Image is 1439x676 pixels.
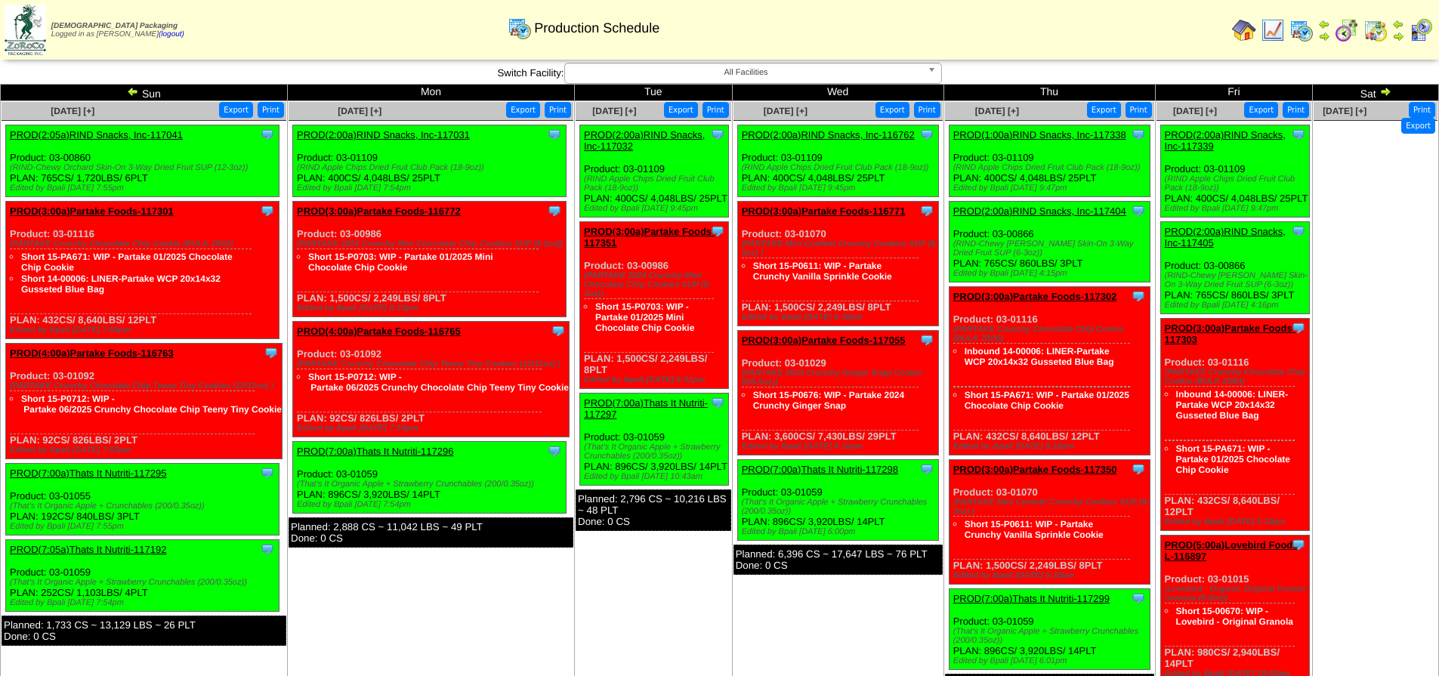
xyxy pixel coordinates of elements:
[534,20,659,36] span: Production Schedule
[965,346,1114,367] a: Inbound 14-00006: LINER-Partake WCP 20x14x32 Gusseted Blue Bag
[297,205,461,217] a: PROD(3:00a)Partake Foods-116772
[51,22,184,39] span: Logged in as [PERSON_NAME]
[919,461,934,477] img: Tooltip
[219,102,253,118] button: Export
[1165,323,1295,345] a: PROD(3:00a)Partake Foods-117303
[949,202,1150,282] div: Product: 03-00866 PLAN: 765CS / 860LBS / 3PLT
[1155,85,1313,101] td: Fri
[1165,204,1309,213] div: Edited by Bpali [DATE] 9:47pm
[1131,127,1146,142] img: Tooltip
[1131,203,1146,218] img: Tooltip
[953,239,1150,258] div: (RIND-Chewy [PERSON_NAME] Skin-On 3-Way Dried Fruit SUP (6-3oz))
[953,627,1150,645] div: (That's It Organic Apple + Strawberry Crunchables (200/0.35oz))
[584,271,728,298] div: (PARTAKE 2024 Crunchy Mini Chocolate Chip Cookies SUP (8-3oz))
[1165,517,1309,526] div: Edited by Bpali [DATE] 6:18pm
[21,394,282,415] a: Short 15-P0712: WIP ‐ Partake 06/2025 Crunchy Chocolate Chip Teeny Tiny Cookie
[1173,106,1217,116] a: [DATE] [+]
[919,203,934,218] img: Tooltip
[584,129,705,152] a: PROD(2:00a)RIND Snacks, Inc-117032
[1363,18,1388,42] img: calendarinout.gif
[1087,102,1121,118] button: Export
[580,125,729,218] div: Product: 03-01109 PLAN: 400CS / 4,048LBS / 25PLT
[914,102,940,118] button: Print
[297,239,566,248] div: (PARTAKE 2024 Crunchy Mini Chocolate Chip Cookies SUP (8-3oz))
[258,102,284,118] button: Print
[965,519,1104,540] a: Short 15-P0611: WIP - Partake Crunchy Vanilla Sprinkle Cookie
[953,498,1150,516] div: (PARTAKE Mini Confetti Crunchy Cookies SUP (8‐3oz) )
[584,226,715,248] a: PROD(3:00a)Partake Foods-117351
[742,335,906,346] a: PROD(3:00a)Partake Foods-117055
[1,85,288,101] td: Sun
[1165,368,1309,386] div: (PARTAKE Crunchy Chocolate Chip Cookie (BULK 20lb))
[297,424,569,433] div: Edited by Bpali [DATE] 7:54pm
[6,202,279,339] div: Product: 03-01116 PLAN: 432CS / 8,640LBS / 12PLT
[293,322,570,437] div: Product: 03-01092 PLAN: 92CS / 826LBS / 2PLT
[710,224,725,239] img: Tooltip
[1392,18,1404,30] img: arrowleft.gif
[1165,585,1309,603] div: (Lovebird - Organic Original Protein Granola (6-8oz))
[288,85,575,101] td: Mon
[10,205,174,217] a: PROD(3:00a)Partake Foods-117301
[584,397,708,420] a: PROD(7:00a)Thats It Nutriti-117297
[953,184,1150,193] div: Edited by Bpali [DATE] 9:47pm
[260,127,275,142] img: Tooltip
[51,106,94,116] span: [DATE] [+]
[953,442,1150,451] div: Edited by Bpali [DATE] 6:18pm
[506,102,540,118] button: Export
[710,395,725,410] img: Tooltip
[260,203,275,218] img: Tooltip
[742,369,938,387] div: (PARTAKE 2024 Crunchy Ginger Snap Cookie (6/5.5oz))
[127,85,139,97] img: arrowleft.gif
[21,252,233,273] a: Short 15-PA671: WIP - Partake 01/2025 Chocolate Chip Cookie
[6,540,279,612] div: Product: 03-01059 PLAN: 252CS / 1,103LBS / 4PLT
[547,203,562,218] img: Tooltip
[737,460,938,541] div: Product: 03-01059 PLAN: 896CS / 3,920LBS / 14PLT
[1165,301,1309,310] div: Edited by Bpali [DATE] 4:16pm
[547,127,562,142] img: Tooltip
[1323,106,1366,116] span: [DATE] [+]
[571,63,922,82] span: All Facilities
[764,106,808,116] a: [DATE] [+]
[51,22,178,30] span: [DEMOGRAPHIC_DATA] Packaging
[580,222,729,389] div: Product: 03-00986 PLAN: 1,500CS / 2,249LBS / 8PLT
[551,323,566,338] img: Tooltip
[1160,222,1309,314] div: Product: 03-00866 PLAN: 765CS / 860LBS / 3PLT
[6,464,279,536] div: Product: 03-01055 PLAN: 192CS / 840LBS / 3PLT
[1289,18,1314,42] img: calendarprod.gif
[737,125,938,197] div: Product: 03-01109 PLAN: 400CS / 4,048LBS / 25PLT
[1392,30,1404,42] img: arrowright.gif
[10,544,166,555] a: PROD(7:05a)Thats It Nutriti-117192
[975,106,1019,116] span: [DATE] [+]
[1131,591,1146,606] img: Tooltip
[919,127,934,142] img: Tooltip
[10,598,279,607] div: Edited by Bpali [DATE] 7:54pm
[547,443,562,458] img: Tooltip
[953,205,1126,217] a: PROD(2:00a)RIND Snacks, Inc-117404
[297,163,566,172] div: (RIND Apple Chips Dried Fruit Club Pack (18-9oz))
[297,129,470,140] a: PROD(2:00a)RIND Snacks, Inc-117031
[21,273,221,295] a: Short 14-00006: LINER-Partake WCP 20x14x32 Gusseted Blue Bag
[1131,461,1146,477] img: Tooltip
[953,163,1150,172] div: (RIND Apple Chips Dried Fruit Club Pack (18-9oz))
[10,468,166,479] a: PROD(7:00a)Thats It Nutriti-117295
[308,372,569,393] a: Short 15-P0712: WIP ‐ Partake 06/2025 Crunchy Chocolate Chip Teeny Tiny Cookie
[6,125,279,197] div: Product: 03-00860 PLAN: 765CS / 1,720LBS / 6PLT
[1313,85,1439,101] td: Sat
[953,571,1150,580] div: Edited by Bpali [DATE] 6:30pm
[575,85,733,101] td: Tue
[732,85,943,101] td: Wed
[297,326,461,337] a: PROD(4:00a)Partake Foods-116765
[943,85,1155,101] td: Thu
[1409,18,1433,42] img: calendarcustomer.gif
[953,325,1150,343] div: (PARTAKE Crunchy Chocolate Chip Cookie (BULK 20lb))
[742,205,906,217] a: PROD(3:00a)Partake Foods-116771
[10,522,279,531] div: Edited by Bpali [DATE] 7:55pm
[5,5,46,55] img: zoroco-logo-small.webp
[10,578,279,587] div: (That's It Organic Apple + Strawberry Crunchables (200/0.35oz))
[508,16,532,40] img: calendarprod.gif
[664,102,698,118] button: Export
[1165,539,1298,562] a: PROD(5:00a)Lovebird Foods L-116897
[710,127,725,142] img: Tooltip
[1165,129,1286,152] a: PROD(2:00a)RIND Snacks, Inc-117339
